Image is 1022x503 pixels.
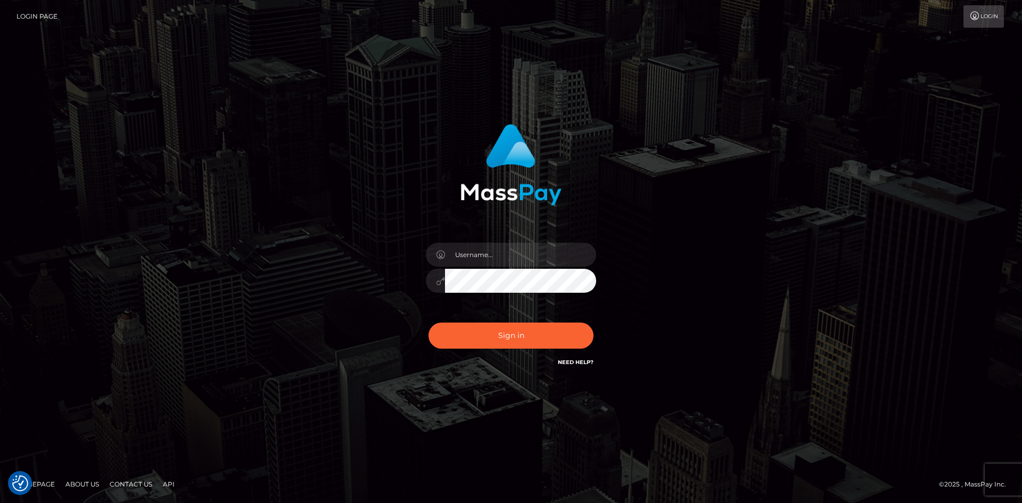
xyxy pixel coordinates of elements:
[12,475,28,491] img: Revisit consent button
[460,124,562,205] img: MassPay Login
[17,5,57,28] a: Login Page
[105,476,156,492] a: Contact Us
[12,476,59,492] a: Homepage
[939,479,1014,490] div: © 2025 , MassPay Inc.
[963,5,1004,28] a: Login
[159,476,179,492] a: API
[12,475,28,491] button: Consent Preferences
[558,359,594,366] a: Need Help?
[428,323,594,349] button: Sign in
[445,243,596,267] input: Username...
[61,476,103,492] a: About Us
